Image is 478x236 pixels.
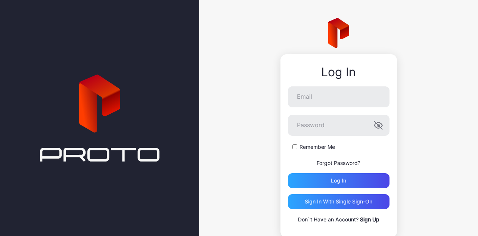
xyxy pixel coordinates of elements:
a: Forgot Password? [317,160,360,166]
button: Password [374,121,383,130]
div: Log In [288,65,389,79]
p: Don`t Have an Account? [288,215,389,224]
button: Sign in With Single Sign-On [288,194,389,209]
div: Sign in With Single Sign-On [305,199,372,205]
input: Email [288,86,389,107]
a: Sign Up [360,216,379,223]
div: Log in [331,178,346,184]
label: Remember Me [299,143,335,151]
input: Password [288,115,389,136]
button: Log in [288,173,389,188]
